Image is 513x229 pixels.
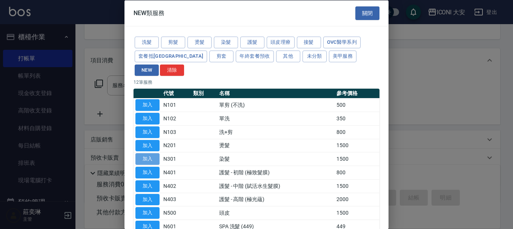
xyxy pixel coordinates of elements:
td: N103 [161,125,191,139]
button: 加入 [135,126,160,138]
button: 加入 [135,99,160,111]
p: 12 筆服務 [134,79,379,86]
button: 加入 [135,194,160,205]
td: 1500 [335,139,379,152]
th: 類別 [191,89,217,98]
button: 加入 [135,140,160,151]
button: 加入 [135,113,160,124]
button: 剪髮 [161,37,185,48]
td: 1500 [335,179,379,193]
td: 護髮 - 高階 (極光蘊) [217,193,335,206]
button: 剪套 [209,50,233,62]
td: 800 [335,125,379,139]
th: 名稱 [217,89,335,98]
td: 頭皮 [217,206,335,220]
button: 美甲服務 [329,50,357,62]
td: 1500 [335,206,379,220]
button: 加入 [135,167,160,178]
td: 洗+剪 [217,125,335,139]
td: N201 [161,139,191,152]
button: 染髮 [214,37,238,48]
td: N102 [161,112,191,125]
td: 單剪 (不洗) [217,98,335,112]
button: 加入 [135,153,160,165]
button: ovc醫學系列 [323,37,361,48]
button: 護髮 [240,37,264,48]
td: N101 [161,98,191,112]
td: 護髮 - 中階 (賦活水生髮膜) [217,179,335,193]
button: 加入 [135,180,160,192]
button: 接髮 [297,37,321,48]
td: 燙髮 [217,139,335,152]
td: 350 [335,112,379,125]
button: 燙髮 [187,37,212,48]
button: NEW [135,64,159,76]
button: 關閉 [355,6,379,20]
span: NEW類服務 [134,9,164,17]
td: 染髮 [217,152,335,166]
button: 洗髮 [135,37,159,48]
td: N401 [161,166,191,179]
th: 代號 [161,89,191,98]
button: 年終套餐預收 [236,50,273,62]
td: 1500 [335,152,379,166]
button: 加入 [135,207,160,219]
td: N500 [161,206,191,220]
td: N301 [161,152,191,166]
td: 800 [335,166,379,179]
button: 套餐抵[GEOGRAPHIC_DATA] [135,50,207,62]
button: 頭皮理療 [267,37,295,48]
td: 單洗 [217,112,335,125]
button: 清除 [160,64,184,76]
td: N403 [161,193,191,206]
td: 500 [335,98,379,112]
button: 其他 [276,50,300,62]
td: 2000 [335,193,379,206]
td: 護髮 - 初階 (極致髮膜) [217,166,335,179]
th: 參考價格 [335,89,379,98]
td: N402 [161,179,191,193]
button: 未分類 [303,50,327,62]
